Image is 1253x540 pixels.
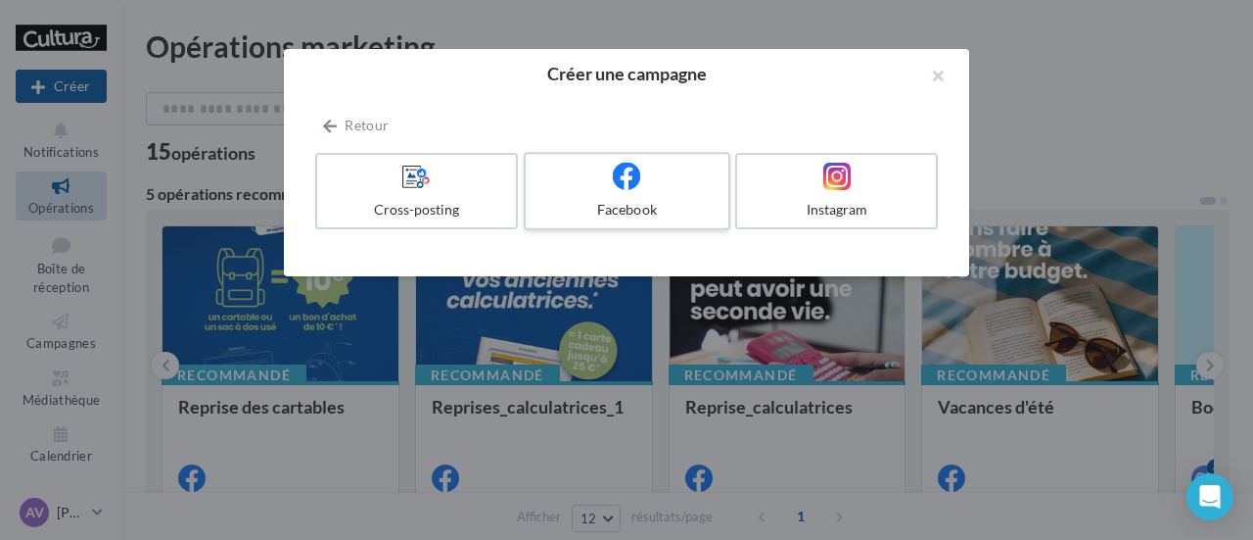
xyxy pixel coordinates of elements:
h2: Créer une campagne [315,65,938,82]
div: Cross-posting [325,200,508,220]
div: Open Intercom Messenger [1186,473,1233,520]
button: Retour [315,114,396,137]
div: Facebook [534,200,719,220]
div: Instagram [745,200,928,220]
